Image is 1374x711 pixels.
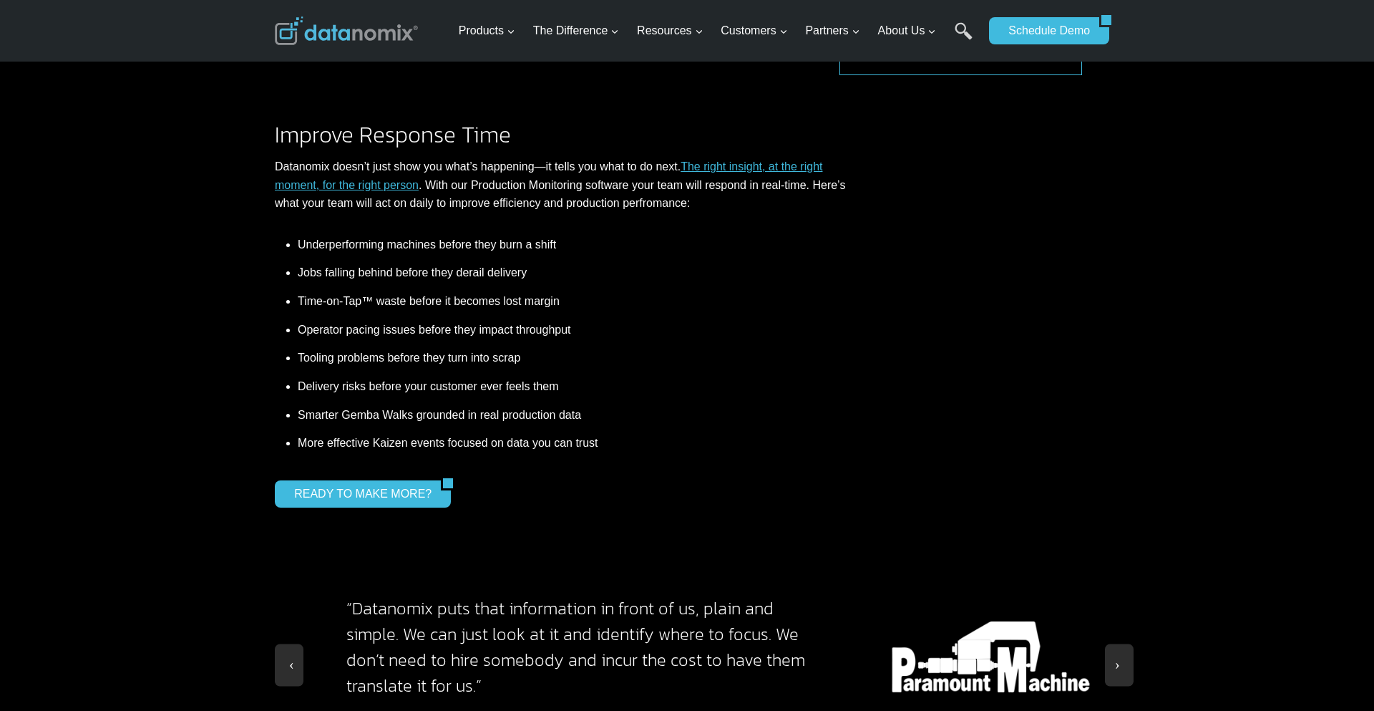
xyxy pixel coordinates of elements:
a: Search [955,22,973,54]
span: Partners [805,21,859,40]
a: Schedule Demo [989,17,1099,44]
h3: “Datanomix puts that information in front of us, plain and simple. We can just look at it and ide... [346,570,828,699]
span: Customers [721,21,787,40]
span: Products [459,21,515,40]
iframe: Chat Widget [1302,642,1374,711]
span: State/Region [322,177,377,190]
li: Operator pacing issues before they impact throughput [298,316,849,344]
a: Privacy Policy [195,319,241,329]
a: Terms [160,319,182,329]
li: Underperforming machines before they burn a shift [298,236,849,259]
li: Jobs falling behind before they derail delivery [298,258,849,287]
li: Tooling problems before they turn into scrap [298,344,849,372]
img: Datanomix [275,16,418,45]
span: Last Name [322,1,368,14]
img: Datanomix Customer - Paramount Machine [874,621,1108,692]
nav: Primary Navigation [453,8,983,54]
a: The right insight, at the right moment, for the right person [275,160,822,191]
li: More effective Kaizen events focused on data you can trust [298,429,849,458]
a: READY TO MAKE MORE? [275,480,441,508]
span: About Us [878,21,937,40]
li: Time-on-Tap™ waste before it becomes lost margin [298,287,849,316]
h2: Improve Response Time [275,123,849,146]
span: Phone number [322,59,386,72]
p: Datanomix doesn’t just show you what’s happening—it tells you what to do next. . With our Product... [275,158,849,213]
span: The Difference [533,21,620,40]
span: Resources [637,21,703,40]
li: Smarter Gemba Walks grounded in real production data [298,401,849,430]
li: Delivery risks before your customer ever feels them [298,372,849,401]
